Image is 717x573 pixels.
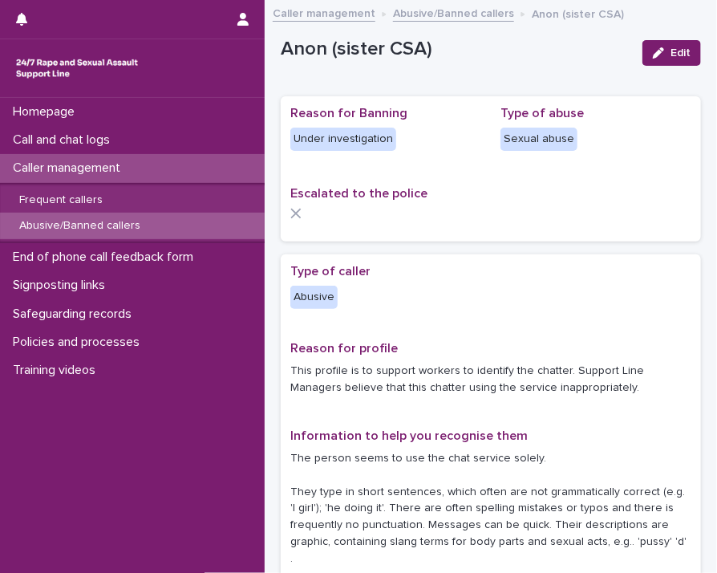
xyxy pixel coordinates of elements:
[6,250,206,265] p: End of phone call feedback form
[290,128,396,151] div: Under investigation
[290,342,398,355] span: Reason for profile
[290,286,338,309] div: Abusive
[6,193,115,207] p: Frequent callers
[6,363,108,378] p: Training videos
[670,47,691,59] span: Edit
[500,107,584,120] span: Type of abuse
[13,52,141,84] img: rhQMoQhaT3yELyF149Cw
[642,40,701,66] button: Edit
[281,38,630,61] p: Anon (sister CSA)
[290,429,528,442] span: Information to help you recognise them
[6,104,87,120] p: Homepage
[290,107,407,120] span: Reason for Banning
[6,161,133,176] p: Caller management
[6,219,153,233] p: Abusive/Banned callers
[500,128,577,151] div: Sexual abuse
[290,187,427,200] span: Escalated to the police
[290,363,691,396] p: This profile is to support workers to identify the chatter. Support Line Managers believe that th...
[290,450,691,567] p: The person seems to use the chat service solely. They type in short sentences, which often are no...
[532,4,624,22] p: Anon (sister CSA)
[393,3,514,22] a: Abusive/Banned callers
[290,265,371,278] span: Type of caller
[6,307,144,322] p: Safeguarding records
[6,278,118,293] p: Signposting links
[6,132,123,148] p: Call and chat logs
[273,3,375,22] a: Caller management
[6,335,152,350] p: Policies and processes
